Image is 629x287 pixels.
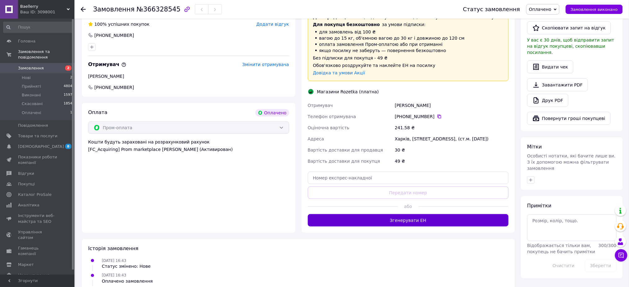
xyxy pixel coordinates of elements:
div: Харків, [STREET_ADDRESS], (ст.м. [DATE]) [393,133,510,144]
div: Оплачено замовлення [102,278,153,285]
span: або [398,203,418,210]
li: для замовлень від 100 ₴ [313,29,504,35]
a: Довідка та умови Акції [313,70,366,75]
div: 241.58 ₴ [393,122,510,133]
span: 1597 [64,92,72,98]
span: Головна [18,38,35,44]
div: за умови підписки: [313,21,504,28]
button: Чат з покупцем [615,249,627,262]
span: Замовлення [18,65,44,71]
span: У вас є 30 днів, щоб відправити запит на відгук покупцеві, скопіювавши посилання. [527,38,614,55]
span: 300 / 300 [599,243,617,248]
div: Статус замовлення [463,6,520,12]
span: Для продавця 30 ₴ [313,15,362,20]
input: Номер експрес-накладної [308,172,509,184]
button: Згенерувати ЕН [308,214,509,227]
li: якщо посилку не заберуть — повернення безкоштовно [313,47,504,54]
div: успішних покупок [88,21,150,27]
span: Вартість доставки для продавця [308,148,383,152]
div: [PHONE_NUMBER] [395,113,509,120]
div: 49 ₴ [393,156,510,167]
span: Управління сайтом [18,229,57,241]
button: Скопіювати запит на відгук [527,21,611,34]
button: Видати чек [527,60,573,73]
span: Замовлення [93,6,135,13]
div: Ваш ID: 3098001 [20,9,74,15]
div: [PHONE_NUMBER] [94,32,135,38]
span: Покупці [18,181,35,187]
span: Налаштування [18,272,50,278]
span: Відображається тільки вам, покупець не бачить примітки [527,243,595,254]
span: Показники роботи компанії [18,154,57,166]
span: [DATE] 16:43 [102,258,126,263]
span: Історія замовлення [88,245,138,251]
span: Нові [22,75,31,81]
span: [DEMOGRAPHIC_DATA] [18,144,64,149]
span: Baellerry [20,4,67,9]
span: Особисті нотатки, які бачите лише ви. З їх допомогою можна фільтрувати замовлення [527,153,616,171]
li: оплата замовлення Пром-оплатою або при отриманні [313,41,504,47]
div: Повернутися назад [81,6,86,12]
div: [PERSON_NAME] [88,73,289,79]
span: [PHONE_NUMBER] [94,84,135,91]
span: 8 [65,144,71,149]
span: Маркет [18,262,34,267]
span: Примітки [527,203,551,209]
span: 1 [70,110,72,116]
span: Оплачено [529,7,551,12]
span: 2 [70,75,72,81]
a: Друк PDF [527,94,568,107]
span: Каталог ProSale [18,192,52,197]
span: Аналітика [18,202,39,208]
div: [PERSON_NAME] [393,100,510,111]
span: Товари та послуги [18,133,57,139]
span: 2 [65,65,71,71]
span: Телефон отримувача [308,114,356,119]
span: Отримувач [88,61,126,67]
span: Відгуки [18,171,34,176]
span: Мітки [527,144,542,150]
span: Замовлення виконано [571,7,618,12]
button: Повернути гроші покупцеві [527,112,611,125]
span: Для покупця безкоштовно [313,22,380,27]
span: Отримувач [308,103,333,108]
span: 100% [94,22,107,27]
span: Виконані [22,92,41,98]
div: [FC_Acquiring] Prom marketplace [PERSON_NAME] (Активирован) [88,146,289,152]
button: Замовлення виконано [566,5,623,14]
span: Повідомлення [18,123,48,128]
div: Обов'язково роздрукуйте та наклейте ЕН на посилку [313,62,504,68]
span: Адреса [308,136,324,141]
div: Магазини Rozetka (платна) [316,89,380,95]
div: 30 ₴ [393,144,510,156]
div: Кошти будуть зараховані на розрахунковий рахунок [88,139,289,152]
span: Оціночна вартість [308,125,349,130]
span: 4804 [64,84,72,89]
input: Пошук [3,22,73,33]
span: Додати відгук [256,22,289,27]
span: Оплата [88,109,107,115]
div: Оплачено [255,109,289,117]
span: Скасовані [22,101,43,107]
span: Прийняті [22,84,41,89]
span: Замовлення та повідомлення [18,49,74,60]
div: Статус змінено: Нове [102,263,151,270]
span: Оплачені [22,110,41,116]
span: Гаманець компанії [18,245,57,257]
span: Інструменти веб-майстра та SEO [18,213,57,224]
span: [DATE] 16:43 [102,273,126,278]
span: №366328545 [137,6,181,13]
span: Вартість доставки для покупця [308,159,380,164]
span: 1854 [64,101,72,107]
div: Без підписки для покупця - 49 ₴ [313,55,504,61]
a: Завантажити PDF [527,78,588,91]
span: Змінити отримувача [242,62,289,67]
li: вагою до 15 кг, об'ємною вагою до 30 кг і довжиною до 120 см [313,35,504,41]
